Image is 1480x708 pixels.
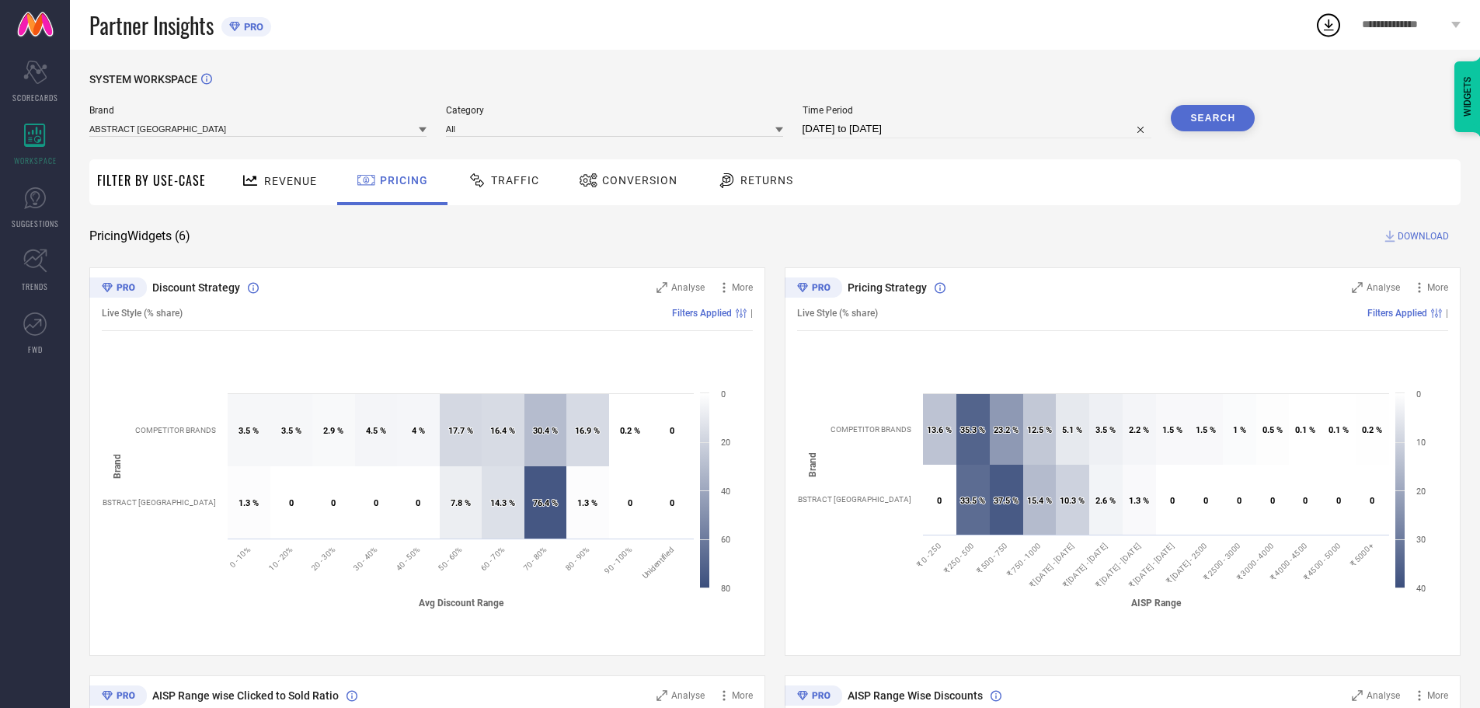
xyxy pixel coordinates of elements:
[721,389,726,399] text: 0
[323,426,343,436] text: 2.9 %
[831,425,911,434] text: COMPETITOR BRANDS
[1027,496,1052,506] text: 15.4 %
[1303,496,1308,506] text: 0
[491,174,539,187] span: Traffic
[721,535,730,545] text: 60
[721,584,730,594] text: 80
[289,498,294,508] text: 0
[1095,496,1116,506] text: 2.6 %
[564,545,591,572] text: 80 - 90%
[1027,541,1075,589] text: ₹ [DATE] - [DATE]
[577,498,597,508] text: 1.3 %
[803,105,1152,116] span: Time Period
[1233,425,1246,435] text: 1 %
[1446,308,1448,319] span: |
[412,426,425,436] text: 4 %
[1129,425,1149,435] text: 2.2 %
[416,498,420,508] text: 0
[670,426,674,436] text: 0
[1270,496,1275,506] text: 0
[135,426,216,434] text: COMPETITOR BRANDS
[785,277,842,301] div: Premium
[12,218,59,229] span: SUGGESTIONS
[848,689,983,702] span: AISP Range Wise Discounts
[89,9,214,41] span: Partner Insights
[97,171,206,190] span: Filter By Use-Case
[490,498,515,508] text: 14.3 %
[521,545,548,572] text: 70 - 80%
[89,277,147,301] div: Premium
[451,498,471,508] text: 7.8 %
[740,174,793,187] span: Returns
[1352,282,1363,293] svg: Zoom
[239,498,259,508] text: 1.3 %
[797,308,878,319] span: Live Style (% share)
[732,690,753,701] span: More
[419,597,504,608] tspan: Avg Discount Range
[975,541,1009,575] text: ₹ 500 - 750
[1295,425,1315,435] text: 0.1 %
[89,228,190,244] span: Pricing Widgets ( 6 )
[792,495,911,504] text: ABSTRACT [GEOGRAPHIC_DATA]
[807,452,818,476] tspan: Brand
[848,281,927,294] span: Pricing Strategy
[915,541,942,568] text: ₹ 0 - 250
[732,282,753,293] span: More
[448,426,473,436] text: 17.7 %
[533,498,558,508] text: 76.4 %
[994,496,1019,506] text: 37.5 %
[1262,425,1283,435] text: 0.5 %
[22,281,48,292] span: TRENDS
[960,425,985,435] text: 35.3 %
[927,425,952,435] text: 13.6 %
[603,545,633,575] text: 90 - 100%
[479,545,507,572] text: 60 - 70%
[656,282,667,293] svg: Zoom
[14,155,57,166] span: WORKSPACE
[602,174,677,187] span: Conversion
[1165,541,1209,585] text: ₹ [DATE] - 2500
[1095,425,1116,435] text: 3.5 %
[1427,282,1448,293] span: More
[1315,11,1342,39] div: Open download list
[437,545,464,572] text: 50 - 60%
[366,426,386,436] text: 4.5 %
[309,545,336,572] text: 20 - 30%
[656,690,667,701] svg: Zoom
[960,496,985,506] text: 33.5 %
[112,454,123,479] tspan: Brand
[12,92,58,103] span: SCORECARDS
[1203,496,1208,506] text: 0
[267,545,294,572] text: 10 - 20%
[1060,496,1085,506] text: 10.3 %
[1170,496,1175,506] text: 0
[1268,541,1308,581] text: ₹ 4000 - 4500
[1060,541,1109,589] text: ₹ [DATE] - [DATE]
[1367,690,1400,701] span: Analyse
[671,690,705,701] span: Analyse
[1416,584,1426,594] text: 40
[1062,425,1082,435] text: 5.1 %
[1094,541,1142,589] text: ₹ [DATE] - [DATE]
[352,545,379,572] text: 30 - 40%
[937,496,942,506] text: 0
[1416,487,1426,497] text: 20
[721,438,730,448] text: 20
[239,426,259,436] text: 3.5 %
[1416,389,1421,399] text: 0
[97,498,216,507] text: ABSTRACT [GEOGRAPHIC_DATA]
[628,498,632,508] text: 0
[228,545,252,568] text: 0 - 10%
[1427,690,1448,701] span: More
[102,308,183,319] span: Live Style (% share)
[1027,425,1052,435] text: 12.5 %
[1131,597,1182,608] tspan: AISP Range
[670,498,674,508] text: 0
[1416,535,1426,545] text: 30
[640,545,675,580] text: Unidentified
[803,120,1152,138] input: Select time period
[671,282,705,293] span: Analyse
[395,545,422,572] text: 40 - 50%
[1370,496,1374,506] text: 0
[89,105,427,116] span: Brand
